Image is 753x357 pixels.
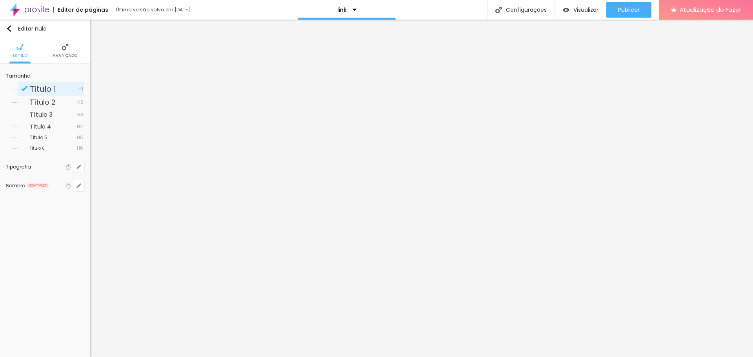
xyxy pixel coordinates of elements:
font: Editar nulo [18,25,47,33]
button: Publicar [606,2,651,18]
img: Ícone [495,7,502,13]
font: Sombra [6,182,25,189]
font: Título 4 [30,123,51,130]
font: H5 [77,134,83,141]
font: Título 6 [30,145,45,151]
font: H3 [77,111,83,118]
font: Título 1 [30,83,56,94]
iframe: Editor [90,20,753,357]
font: H1 [78,85,83,92]
font: Estilo [13,53,28,58]
font: Tipografia [6,163,31,170]
font: Título 5 [30,134,47,141]
img: Ícone [16,43,24,51]
img: Ícone [6,25,12,32]
font: Título 3 [30,110,53,119]
font: Publicar [618,6,640,14]
font: Tamanho [6,72,30,79]
font: H4 [77,123,83,130]
button: Visualizar [555,2,606,18]
font: H6 [77,145,83,151]
font: Visualizar [573,6,598,14]
font: DESATIVADO [29,183,47,188]
font: Atualização do Fazer [680,5,741,14]
font: Título 2 [30,97,56,107]
img: Ícone [62,43,69,51]
font: Última versão salva em [DATE] [116,6,190,13]
font: Avançado [53,53,78,58]
img: view-1.svg [563,7,569,13]
img: Ícone [21,85,28,92]
font: link [337,6,347,14]
font: Configurações [506,6,547,14]
font: Editor de páginas [58,6,108,14]
font: H2 [77,99,83,105]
